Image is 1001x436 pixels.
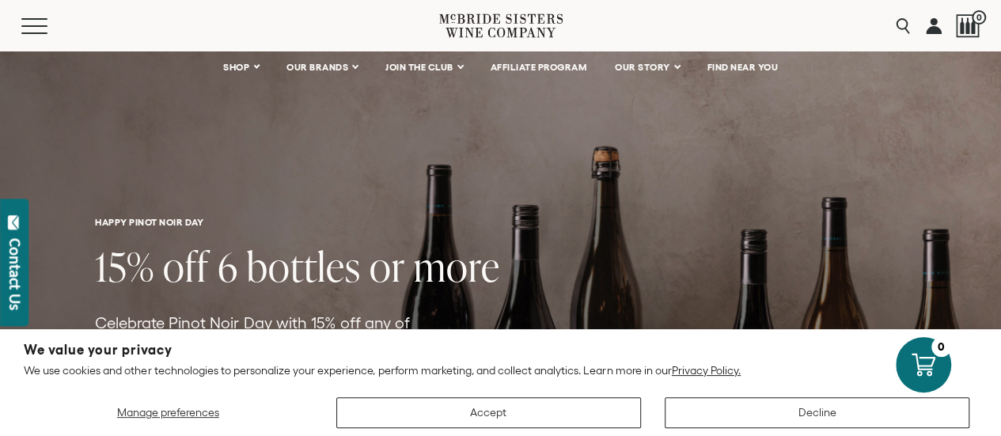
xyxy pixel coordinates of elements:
[615,62,670,73] span: OUR STORY
[95,313,437,370] p: Celebrate Pinot Noir Day with 15% off any of our Pinot Noirs when you grab 6 bottles or more
[375,51,472,83] a: JOIN THE CLUB
[24,343,977,357] h2: We value your privacy
[972,10,986,25] span: 0
[24,397,313,428] button: Manage preferences
[163,239,209,294] span: off
[385,62,453,73] span: JOIN THE CLUB
[707,62,779,73] span: FIND NEAR YOU
[480,51,597,83] a: AFFILIATE PROGRAM
[605,51,689,83] a: OUR STORY
[24,363,977,377] p: We use cookies and other technologies to personalize your experience, perform marketing, and coll...
[276,51,367,83] a: OUR BRANDS
[117,406,219,419] span: Manage preferences
[697,51,789,83] a: FIND NEAR YOU
[247,239,361,294] span: bottles
[414,239,500,294] span: more
[95,217,855,227] h6: HAPPY PINOT NOIR DAY
[95,239,154,294] span: 15%
[665,397,969,428] button: Decline
[7,238,23,310] div: Contact Us
[931,337,951,357] div: 0
[21,18,78,34] button: Mobile Menu Trigger
[286,62,348,73] span: OUR BRANDS
[370,239,405,294] span: or
[213,51,268,83] a: SHOP
[491,62,587,73] span: AFFILIATE PROGRAM
[223,62,250,73] span: SHOP
[218,239,238,294] span: 6
[336,397,641,428] button: Accept
[672,364,741,377] a: Privacy Policy.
